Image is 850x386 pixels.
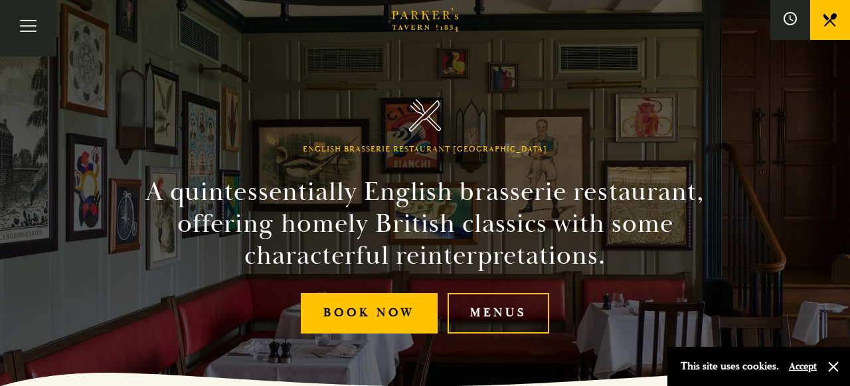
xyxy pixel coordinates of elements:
[681,357,779,376] p: This site uses cookies.
[789,360,817,373] button: Accept
[303,145,547,154] h1: English Brasserie Restaurant [GEOGRAPHIC_DATA]
[122,176,728,272] h2: A quintessentially English brasserie restaurant, offering homely British classics with some chara...
[448,293,549,334] a: Menus
[301,293,438,334] a: Book Now
[827,360,840,373] button: Close and accept
[409,99,442,132] img: Parker's Tavern Brasserie Cambridge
